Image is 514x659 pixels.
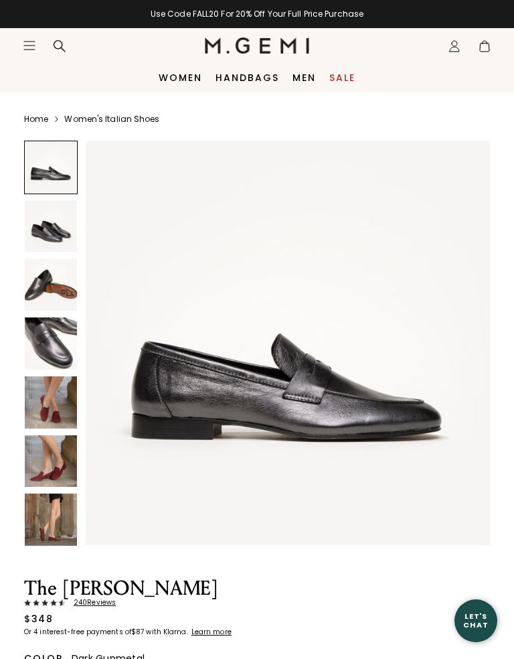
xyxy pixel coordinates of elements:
img: The Sacca Donna [25,494,77,546]
button: Open site menu [23,39,36,52]
a: 240Reviews [24,599,303,607]
img: The Sacca Donna [25,259,77,311]
a: Learn more [190,628,232,636]
a: Women [159,72,202,83]
div: $348 [24,612,53,626]
a: Home [24,114,48,125]
img: The Sacca Donna [25,200,77,252]
klarna-placement-style-cta: Learn more [191,627,232,637]
img: The Sacca Donna [25,435,77,488]
a: Sale [329,72,355,83]
klarna-placement-style-body: with Klarna [146,627,189,637]
a: Women's Italian Shoes [64,114,159,125]
a: Men [292,72,316,83]
img: The Sacca Donna [25,317,77,370]
a: Handbags [216,72,279,83]
klarna-placement-style-amount: $87 [131,627,144,637]
span: 240 Review s [66,599,116,607]
img: M.Gemi [205,38,310,54]
klarna-placement-style-body: Or 4 interest-free payments of [24,627,131,637]
img: The Sacca Donna [25,376,77,429]
div: Let's Chat [454,612,497,629]
h1: The [PERSON_NAME] [24,579,303,599]
img: The Sacca Donna [86,141,490,545]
